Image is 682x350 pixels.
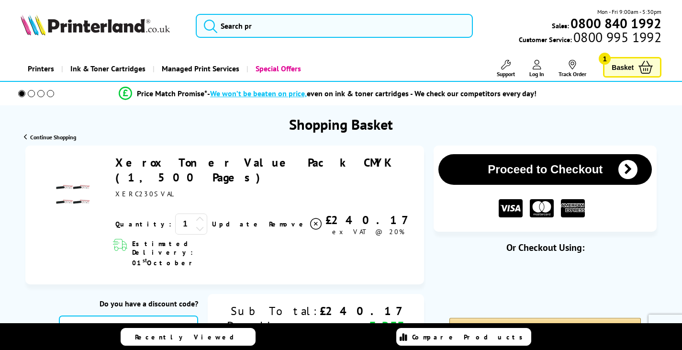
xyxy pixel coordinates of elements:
span: 0800 995 1992 [572,33,661,42]
span: ex VAT @ 20% [332,227,404,236]
span: Log In [529,70,544,78]
sup: st [143,257,147,264]
button: Proceed to Checkout [438,154,652,185]
h1: Shopping Basket [289,115,393,134]
div: Or Checkout Using: [434,241,657,254]
span: XERC230SVAL [115,190,175,198]
span: 1 [599,53,611,65]
div: FREE [320,318,405,333]
a: Printers [21,56,61,81]
a: Xerox Toner Value Pack CMYK (1,500 Pages) [115,155,393,185]
a: Printerland Logo [21,14,184,37]
div: Do you have a discount code? [59,299,199,308]
span: Continue Shopping [30,134,76,141]
input: Enter Discount Code... [59,316,199,341]
b: 0800 840 1992 [570,14,661,32]
li: modal_Promise [5,85,650,102]
span: Customer Service: [519,33,661,44]
a: Delete item from your basket [269,217,323,231]
a: Update [212,220,261,228]
span: Basket [612,61,634,74]
span: Recently Viewed [135,333,244,341]
span: Support [497,70,515,78]
span: Quantity: [115,220,171,228]
div: Sub Total: [227,304,320,318]
a: Ink & Toner Cartridges [61,56,153,81]
span: Sales: [552,21,569,30]
img: MASTER CARD [530,199,554,218]
a: Recently Viewed [121,328,256,346]
a: Special Offers [246,56,308,81]
div: £240.17 [323,213,413,227]
a: Continue Shopping [24,134,76,141]
a: Basket 1 [603,57,661,78]
a: 0800 840 1992 [569,19,661,28]
div: Delivery: [227,318,320,333]
span: Remove [269,220,307,228]
img: Xerox Toner Value Pack CMYK (1,500 Pages) [56,178,89,211]
span: Compare Products [412,333,528,341]
img: Printerland Logo [21,14,170,35]
span: Mon - Fri 9:00am - 5:30pm [597,7,661,16]
a: Track Order [559,60,586,78]
span: We won’t be beaten on price, [210,89,307,98]
span: Estimated Delivery: 01 October [132,239,234,267]
input: Search pr [196,14,473,38]
a: Log In [529,60,544,78]
div: £240.17 [320,304,405,318]
span: Price Match Promise* [137,89,207,98]
div: - even on ink & toner cartridges - We check our competitors every day! [207,89,537,98]
iframe: PayPal [449,269,641,302]
img: VISA [499,199,523,218]
img: American Express [561,199,585,218]
a: Support [497,60,515,78]
span: Ink & Toner Cartridges [70,56,145,81]
a: Managed Print Services [153,56,246,81]
a: Compare Products [396,328,531,346]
